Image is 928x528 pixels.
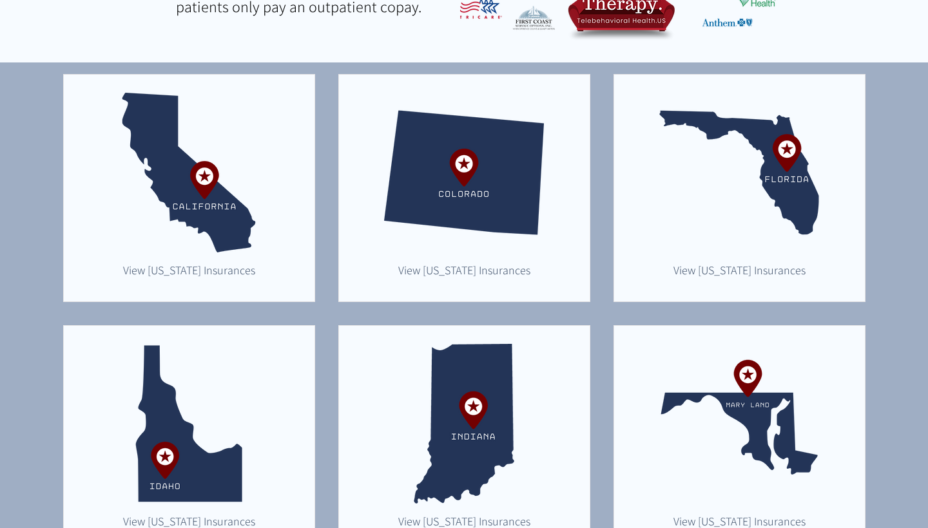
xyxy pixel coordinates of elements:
img: TelebehavioralHealth.US Placeholder [109,93,269,252]
img: TelebehavioralHealth.US Placeholder [384,344,544,504]
img: TelebehavioralHealth.US Placeholder [109,344,269,504]
span: View [US_STATE] Insurances [123,263,255,278]
a: View Colorado Insurances [391,260,537,279]
img: TelebehavioralHealth.US Placeholder [384,93,544,252]
a: View California Insurances [116,260,262,279]
span: View [US_STATE] Insurances [673,263,806,278]
span: View [US_STATE] Insurances [398,263,530,278]
img: TelebehavioralHealth.US Placeholder [659,93,819,252]
img: TelebehavioralHealth.US Placeholder [659,344,819,504]
a: View Florida Insurances [666,260,813,279]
